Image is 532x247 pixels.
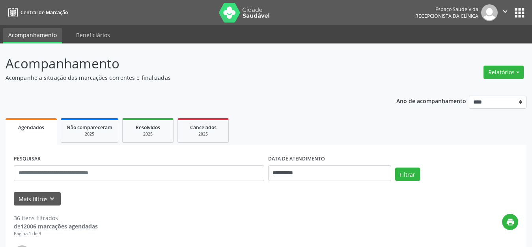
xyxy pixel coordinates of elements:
button: Mais filtroskeyboard_arrow_down [14,192,61,206]
div: Espaço Saude Vida [415,6,478,13]
button: Relatórios [483,66,524,79]
span: Recepcionista da clínica [415,13,478,19]
i: print [506,218,515,226]
button: apps [513,6,526,20]
button: Filtrar [395,168,420,181]
label: PESQUISAR [14,153,41,165]
label: DATA DE ATENDIMENTO [268,153,325,165]
button:  [498,4,513,21]
div: 36 itens filtrados [14,214,98,222]
strong: 12006 marcações agendadas [21,222,98,230]
div: de [14,222,98,230]
span: Resolvidos [136,124,160,131]
div: 2025 [183,131,223,137]
a: Central de Marcação [6,6,68,19]
img: img [481,4,498,21]
div: 2025 [67,131,112,137]
span: Não compareceram [67,124,112,131]
span: Agendados [18,124,44,131]
div: Página 1 de 3 [14,230,98,237]
p: Acompanhamento [6,54,370,74]
div: 2025 [128,131,168,137]
i: keyboard_arrow_down [48,194,56,203]
a: Beneficiários [71,28,116,42]
i:  [501,7,510,16]
span: Central de Marcação [21,9,68,16]
a: Acompanhamento [3,28,62,43]
button: print [502,214,518,230]
p: Acompanhe a situação das marcações correntes e finalizadas [6,74,370,82]
p: Ano de acompanhamento [396,96,466,106]
span: Cancelados [190,124,217,131]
